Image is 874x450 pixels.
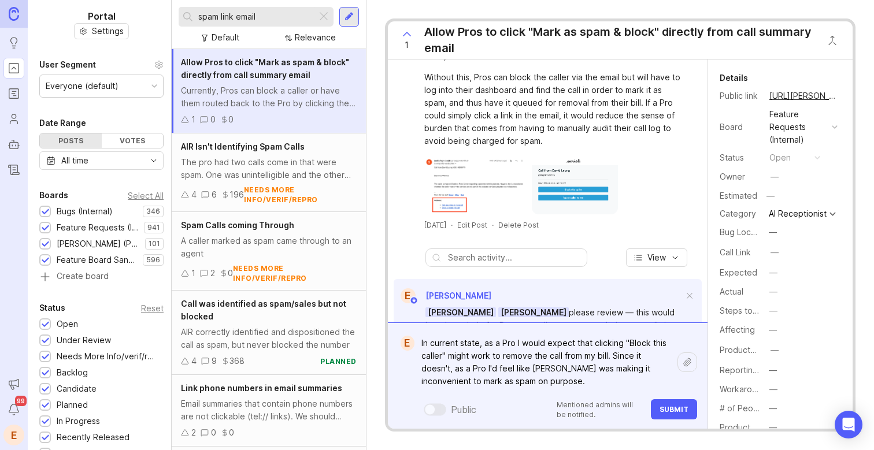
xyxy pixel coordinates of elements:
[3,134,24,155] a: Autopilot
[191,426,196,439] div: 2
[720,384,766,394] label: Workaround
[229,426,234,439] div: 0
[210,267,215,280] div: 2
[212,355,217,367] div: 9
[769,266,777,279] div: —
[61,154,88,167] div: All time
[720,287,743,296] label: Actual
[228,267,233,280] div: 0
[771,344,779,356] div: —
[181,57,349,80] span: Allow Pros to click "Mark as spam & block" directly from call summary email
[424,24,815,56] div: Allow Pros to click "Mark as spam & block" directly from call summary email
[57,382,97,395] div: Candidate
[720,325,755,334] label: Affecting
[769,108,827,146] div: Feature Requests (Internal)
[414,332,677,392] textarea: In current state, as a Pro I would expect that clicking "Block this caller" might work to remove ...
[766,265,781,280] button: Expected
[181,397,357,423] div: Email summaries that contain phone numbers are not clickable (tel:// links). We should parse the ...
[769,383,777,396] div: —
[720,170,760,183] div: Owner
[660,405,688,414] span: Submit
[212,31,239,44] div: Default
[3,374,24,395] button: Announcements
[720,207,760,220] div: Category
[424,157,527,214] img: https://canny-assets.io/images/d29e254f077e4140834bb367cb0a00e0.png
[720,247,751,257] label: Call Link
[3,425,24,445] button: E
[191,355,197,367] div: 4
[181,142,305,151] span: AIR Isn't Identifying Spam Calls
[181,156,357,181] div: The pro had two calls come in that were spam. One was unintelligible and the other told the AIR t...
[181,220,294,230] span: Spam Calls coming Through
[229,188,244,201] div: 196
[720,267,757,277] label: Expected
[39,188,68,202] div: Boards
[172,133,366,212] a: AIR Isn't Identifying Spam CallsThe pro had two calls come in that were spam. One was unintelligi...
[57,318,78,330] div: Open
[451,220,453,230] div: ·
[210,113,216,126] div: 0
[57,350,158,363] div: Needs More Info/verif/repro
[766,284,781,299] button: Actual
[3,159,24,180] a: Changelog
[191,188,197,201] div: 4
[769,364,777,377] div: —
[626,248,687,267] button: View
[448,251,581,264] input: Search activity...
[57,366,88,379] div: Backlog
[767,245,782,260] button: Call Link
[401,336,415,351] div: E
[409,296,418,304] img: member badge
[181,235,357,260] div: A caller marked as spam came through to an agent
[172,49,366,133] a: Allow Pros to click "Mark as spam & block" directly from call summary emailCurrently, Pros can bl...
[769,285,777,298] div: —
[57,221,138,234] div: Feature Requests (Internal)
[146,207,160,216] p: 346
[57,205,113,218] div: Bugs (Internal)
[191,267,195,280] div: 1
[212,188,217,201] div: 6
[39,301,65,315] div: Status
[394,288,491,303] a: E[PERSON_NAME]
[181,299,346,321] span: Call was identified as spam/sales but not blocked
[228,113,234,126] div: 0
[198,10,312,23] input: Search...
[141,305,164,311] div: Reset
[720,403,802,413] label: # of People Affected
[295,31,336,44] div: Relevance
[405,39,409,51] span: 1
[172,212,366,291] a: Spam Calls coming ThroughA caller marked as spam came through to an agent120needs more info/verif...
[821,29,844,52] button: Close button
[229,355,245,367] div: 368
[492,220,494,230] div: ·
[102,133,164,148] div: Votes
[211,426,216,439] div: 0
[424,71,684,147] div: Without this, Pros can block the caller via the email but will have to log into their dashboard a...
[128,192,164,199] div: Select All
[769,323,777,336] div: —
[40,133,102,148] div: Posts
[720,345,781,355] label: ProductboardID
[766,88,841,103] a: [URL][PERSON_NAME]
[57,254,137,266] div: Feature Board Sandbox [DATE]
[147,223,160,232] p: 941
[57,237,139,250] div: [PERSON_NAME] (Public)
[720,71,748,85] div: Details
[835,411,862,438] div: Open Intercom Messenger
[763,188,778,203] div: —
[88,9,116,23] h1: Portal
[424,220,446,230] a: [DATE]
[425,306,683,344] div: please review — this would be a huge help for Pros struggling to manage their spam calls in the n...
[424,221,446,229] time: [DATE]
[146,255,160,265] p: 596
[720,422,750,432] label: Product
[769,226,777,239] div: —
[57,415,100,427] div: In Progress
[74,23,129,39] button: Settings
[557,400,644,419] p: Mentioned admins will be notified.
[532,157,618,214] img: https://canny-assets.io/images/9f7a6f2ab30e6830b676d54347ece005.png
[720,192,757,200] div: Estimated
[320,356,357,366] div: planned
[39,272,164,282] a: Create board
